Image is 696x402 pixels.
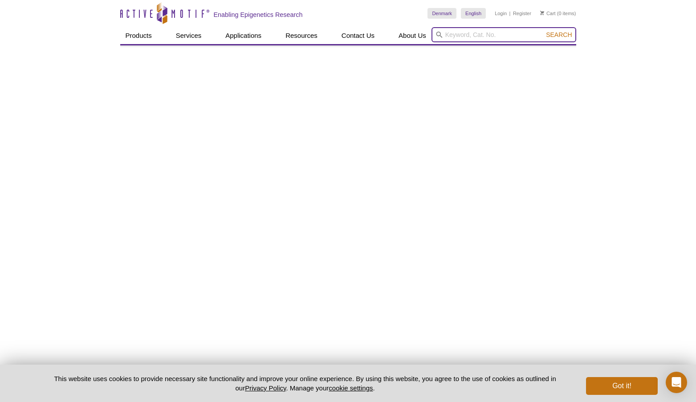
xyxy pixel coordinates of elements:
a: Applications [220,27,267,44]
a: Products [120,27,157,44]
li: (0 items) [540,8,576,19]
div: Open Intercom Messenger [666,372,687,393]
li: | [509,8,511,19]
h2: Enabling Epigenetics Research [214,11,303,19]
p: This website uses cookies to provide necessary site functionality and improve your online experie... [39,374,572,393]
a: Privacy Policy [245,384,286,392]
a: Login [495,10,507,16]
a: Register [513,10,531,16]
button: cookie settings [329,384,373,392]
img: Your Cart [540,11,544,15]
a: Resources [280,27,323,44]
input: Keyword, Cat. No. [431,27,576,42]
a: Contact Us [336,27,380,44]
button: Got it! [586,377,657,395]
a: Denmark [427,8,456,19]
span: Search [546,31,572,38]
a: Services [171,27,207,44]
button: Search [543,31,574,39]
a: About Us [393,27,431,44]
a: Cart [540,10,556,16]
a: English [461,8,486,19]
